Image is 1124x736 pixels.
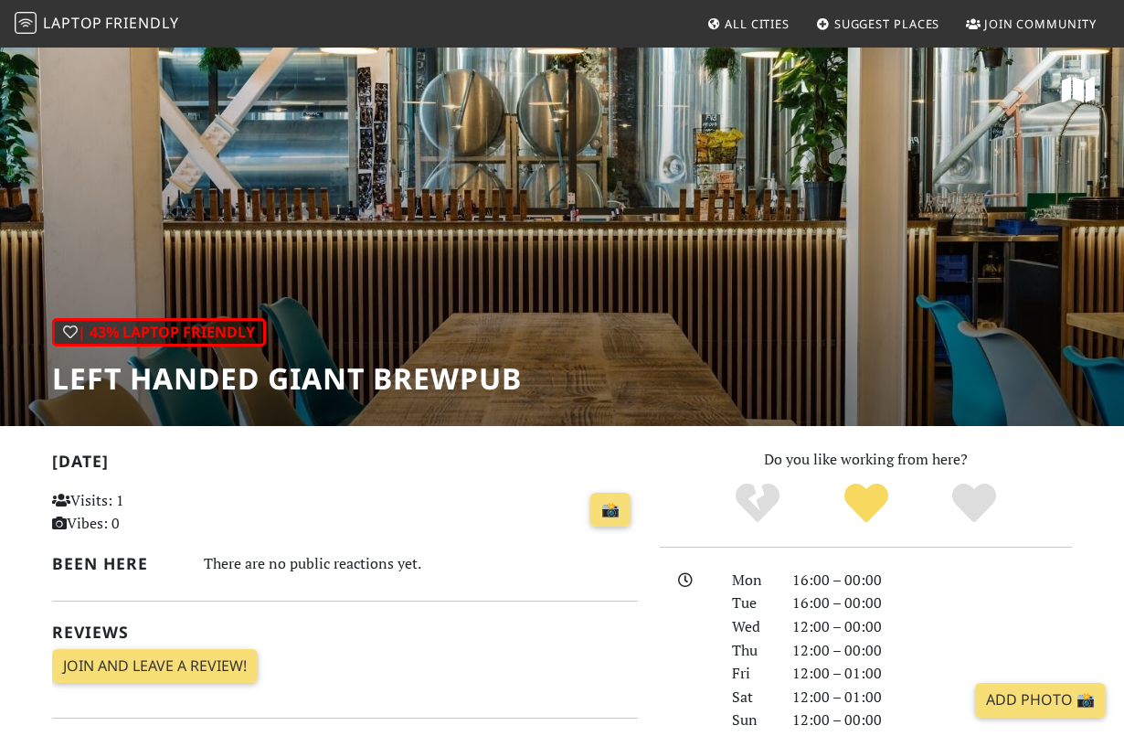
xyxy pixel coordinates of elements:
a: Suggest Places [809,7,948,40]
div: There are no public reactions yet. [204,550,638,577]
a: Add Photo 📸 [975,683,1106,718]
a: LaptopFriendly LaptopFriendly [15,8,179,40]
div: 12:00 – 01:00 [781,662,1083,686]
div: 12:00 – 00:00 [781,709,1083,732]
div: 12:00 – 00:00 [781,639,1083,663]
h2: Reviews [52,623,638,642]
h2: Been here [52,554,182,573]
a: 📸 [590,493,631,528]
div: Yes [811,481,920,527]
div: Wed [721,615,781,639]
p: Do you like working from here? [660,448,1072,472]
div: 16:00 – 00:00 [781,569,1083,592]
span: All Cities [725,16,790,32]
span: Join Community [984,16,1097,32]
a: Join and leave a review! [52,649,258,684]
div: Thu [721,639,781,663]
div: | 43% Laptop Friendly [52,318,266,347]
div: 12:00 – 00:00 [781,615,1083,639]
div: Tue [721,592,781,615]
h2: [DATE] [52,452,638,478]
div: 16:00 – 00:00 [781,592,1083,615]
span: Friendly [105,13,178,33]
div: Sat [721,686,781,709]
span: Suggest Places [834,16,940,32]
div: Fri [721,662,781,686]
div: No [703,481,811,527]
p: Visits: 1 Vibes: 0 [52,489,233,536]
img: LaptopFriendly [15,12,37,34]
a: All Cities [699,7,797,40]
div: Definitely! [920,481,1029,527]
a: Join Community [959,7,1104,40]
div: Sun [721,709,781,732]
h1: Left Handed Giant Brewpub [52,361,522,396]
div: 12:00 – 01:00 [781,686,1083,709]
span: Laptop [43,13,102,33]
div: Mon [721,569,781,592]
